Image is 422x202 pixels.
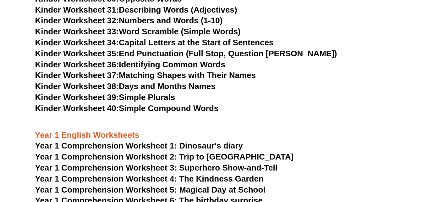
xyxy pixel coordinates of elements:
[35,49,119,58] span: Kinder Worksheet 35:
[35,104,219,113] a: Kinder Worksheet 40:Simple Compound Words
[35,60,119,69] span: Kinder Worksheet 36:
[35,70,256,80] a: Kinder Worksheet 37:Matching Shapes with Their Names
[35,163,278,172] a: Year 1 Comprehension Worksheet 3: Superhero Show-and-Tell
[35,16,119,25] span: Kinder Worksheet 32:
[35,104,119,113] span: Kinder Worksheet 40:
[35,16,223,25] a: Kinder Worksheet 32:Numbers and Words (1-10)
[35,5,119,14] span: Kinder Worksheet 31:
[35,93,175,102] a: Kinder Worksheet 39:Simple Plurals
[35,130,387,141] h3: Year 1 English Worksheets
[35,152,294,161] a: Year 1 Comprehension Worksheet 2: Trip to [GEOGRAPHIC_DATA]
[35,174,264,183] a: Year 1 Comprehension Worksheet 4: The Kindness Garden
[35,81,119,91] span: Kinder Worksheet 38:
[35,93,119,102] span: Kinder Worksheet 39:
[35,141,243,150] a: Year 1 Comprehension Worksheet 1: Dinosaur's diary
[35,27,241,36] a: Kinder Worksheet 33:Word Scramble (Simple Words)
[35,185,266,194] a: Year 1 Comprehension Worksheet 5: Magical Day at School
[35,70,119,80] span: Kinder Worksheet 37:
[35,27,119,36] span: Kinder Worksheet 33:
[35,81,216,91] a: Kinder Worksheet 38:Days and Months Names
[317,131,422,202] iframe: Chat Widget
[35,49,337,58] a: Kinder Worksheet 35:End Punctuation (Full Stop, Question [PERSON_NAME])
[35,60,225,69] a: Kinder Worksheet 36:Identifying Common Words
[35,5,237,14] a: Kinder Worksheet 31:Describing Words (Adjectives)
[35,38,274,47] a: Kinder Worksheet 34:Capital Letters at the Start of Sentences
[35,38,119,47] span: Kinder Worksheet 34:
